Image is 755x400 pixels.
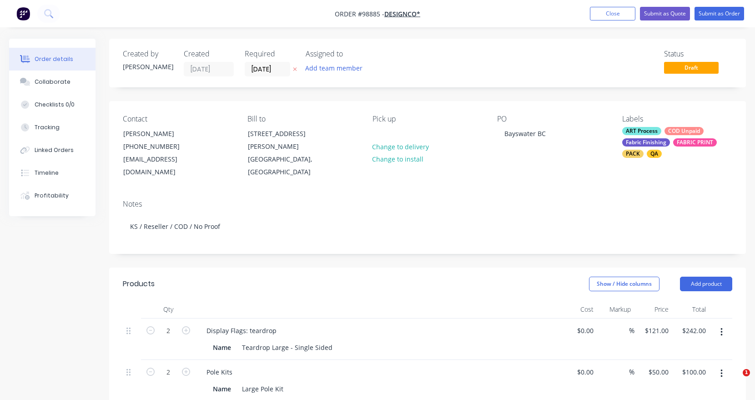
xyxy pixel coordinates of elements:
div: Timeline [35,169,59,177]
div: Pole Kits [199,365,240,379]
div: Fabric Finishing [622,138,670,147]
div: Qty [141,300,196,319]
span: % [629,325,634,336]
button: Add product [680,277,732,291]
div: Contact [123,115,233,123]
div: Display Flags: teardrop [199,324,284,337]
div: Order details [35,55,73,63]
div: FABRIC PRINT [673,138,717,147]
button: Order details [9,48,96,71]
div: [PERSON_NAME][PHONE_NUMBER][EMAIL_ADDRESS][DOMAIN_NAME] [116,127,206,179]
div: QA [647,150,662,158]
button: Close [590,7,635,20]
button: Submit as Order [695,7,744,20]
div: [EMAIL_ADDRESS][DOMAIN_NAME] [123,153,199,178]
div: Price [634,300,672,319]
button: Add team member [301,62,367,74]
div: Status [664,50,732,58]
div: Collaborate [35,78,70,86]
div: [PERSON_NAME][GEOGRAPHIC_DATA], [GEOGRAPHIC_DATA] [248,140,323,178]
div: Created by [123,50,173,58]
div: COD Unpaid [664,127,704,135]
div: Products [123,278,155,289]
a: DesignCo* [384,10,420,18]
button: Collaborate [9,71,96,93]
div: [PERSON_NAME] [123,62,173,71]
button: Timeline [9,162,96,184]
div: Total [672,300,710,319]
div: Tracking [35,123,60,132]
button: Submit as Quote [640,7,690,20]
div: KS / Reseller / COD / No Proof [123,213,732,240]
div: ART Process [622,127,661,135]
button: Tracking [9,116,96,139]
div: [PHONE_NUMBER] [123,140,199,153]
div: Large Pole Kit [238,382,287,395]
span: Draft [664,62,719,73]
button: Checklists 0/0 [9,93,96,116]
div: Notes [123,200,732,208]
span: Order #98885 - [335,10,384,18]
button: Show / Hide columns [589,277,659,291]
button: Change to delivery [367,140,434,152]
div: Bill to [247,115,357,123]
div: Pick up [372,115,483,123]
div: Assigned to [306,50,397,58]
span: % [629,367,634,377]
button: Linked Orders [9,139,96,162]
div: Teardrop Large - Single Sided [238,341,336,354]
div: Required [245,50,295,58]
div: PACK [622,150,644,158]
div: [PERSON_NAME] [123,127,199,140]
div: Checklists 0/0 [35,101,75,109]
iframe: Intercom live chat [724,369,746,391]
div: Name [209,341,235,354]
div: Bayswater BC [497,127,553,140]
div: Profitability [35,192,69,200]
div: Labels [622,115,732,123]
button: Profitability [9,184,96,207]
button: Change to install [367,153,428,165]
div: Created [184,50,234,58]
div: [STREET_ADDRESS][PERSON_NAME][GEOGRAPHIC_DATA], [GEOGRAPHIC_DATA] [240,127,331,179]
div: Markup [597,300,635,319]
div: Cost [559,300,597,319]
div: [STREET_ADDRESS] [248,127,323,140]
span: 1 [743,369,750,376]
img: Factory [16,7,30,20]
div: Linked Orders [35,146,74,154]
div: Name [209,382,235,395]
button: Add team member [306,62,367,74]
div: PO [497,115,607,123]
